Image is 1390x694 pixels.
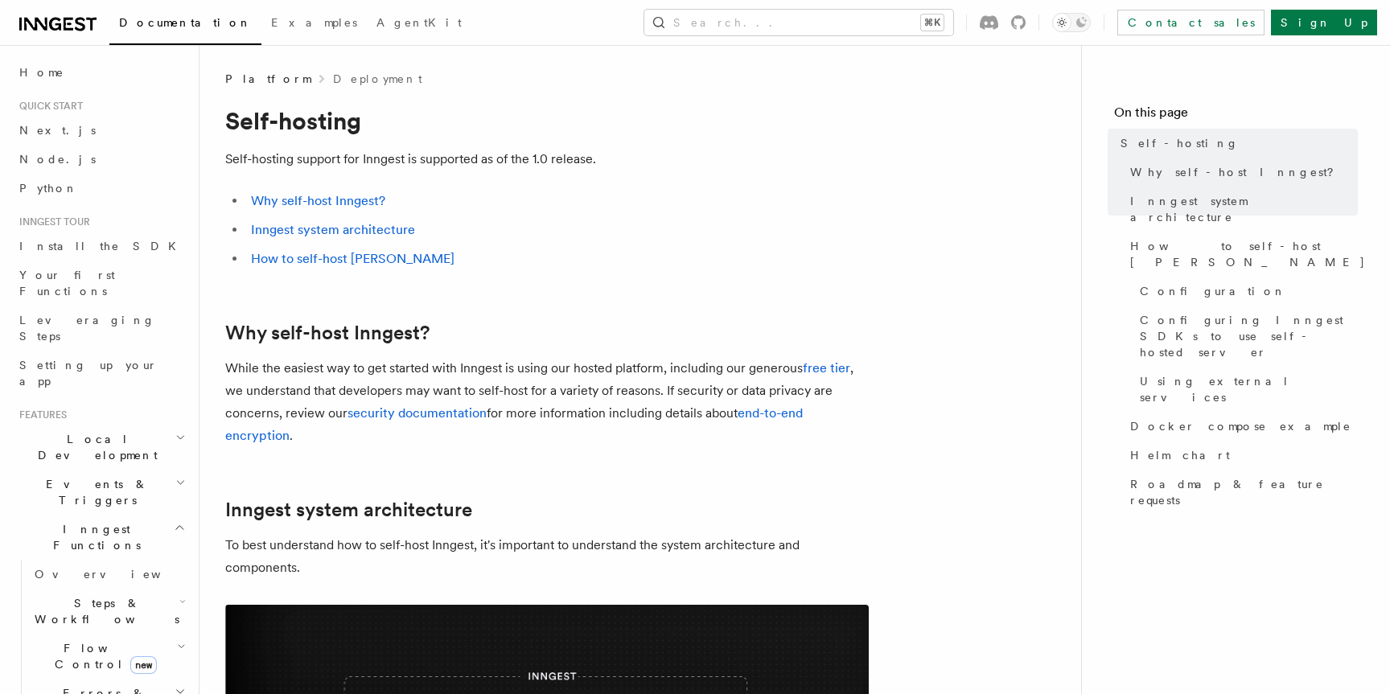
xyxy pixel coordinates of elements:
a: security documentation [347,405,487,421]
a: Overview [28,560,189,589]
button: Search...⌘K [644,10,953,35]
a: Using external services [1133,367,1358,412]
a: Inngest system architecture [1124,187,1358,232]
a: Why self-host Inngest? [1124,158,1358,187]
a: How to self-host [PERSON_NAME] [1124,232,1358,277]
button: Steps & Workflows [28,589,189,634]
span: Inngest Functions [13,521,174,553]
a: Why self-host Inngest? [251,193,385,208]
a: Next.js [13,116,189,145]
span: Configuration [1140,283,1286,299]
span: Inngest system architecture [1130,193,1358,225]
span: Platform [225,71,310,87]
a: Node.js [13,145,189,174]
span: Helm chart [1130,447,1230,463]
span: Why self-host Inngest? [1130,164,1345,180]
span: Home [19,64,64,80]
kbd: ⌘K [921,14,944,31]
span: Leveraging Steps [19,314,155,343]
button: Flow Controlnew [28,634,189,679]
span: Overview [35,568,200,581]
a: Configuring Inngest SDKs to use self-hosted server [1133,306,1358,367]
span: Features [13,409,67,421]
button: Local Development [13,425,189,470]
button: Toggle dark mode [1052,13,1091,32]
span: Steps & Workflows [28,595,179,627]
a: Home [13,58,189,87]
a: How to self-host [PERSON_NAME] [251,251,454,266]
span: Setting up your app [19,359,158,388]
a: Examples [261,5,367,43]
span: Your first Functions [19,269,115,298]
a: free tier [803,360,850,376]
span: Using external services [1140,373,1358,405]
span: Configuring Inngest SDKs to use self-hosted server [1140,312,1358,360]
span: new [130,656,157,674]
a: Why self-host Inngest? [225,322,430,344]
a: Helm chart [1124,441,1358,470]
a: Python [13,174,189,203]
a: Install the SDK [13,232,189,261]
a: Your first Functions [13,261,189,306]
span: Docker compose example [1130,418,1351,434]
p: Self-hosting support for Inngest is supported as of the 1.0 release. [225,148,869,170]
span: Examples [271,16,357,29]
a: Roadmap & feature requests [1124,470,1358,515]
h4: On this page [1114,103,1358,129]
span: Node.js [19,153,96,166]
a: Documentation [109,5,261,45]
p: To best understand how to self-host Inngest, it's important to understand the system architecture... [225,534,869,579]
h1: Self-hosting [225,106,869,135]
a: Docker compose example [1124,412,1358,441]
span: AgentKit [376,16,462,29]
span: How to self-host [PERSON_NAME] [1130,238,1366,270]
span: Install the SDK [19,240,186,253]
a: Setting up your app [13,351,189,396]
span: Events & Triggers [13,476,175,508]
button: Events & Triggers [13,470,189,515]
span: Roadmap & feature requests [1130,476,1358,508]
span: Python [19,182,78,195]
a: Contact sales [1117,10,1265,35]
span: Inngest tour [13,216,90,228]
a: Self-hosting [1114,129,1358,158]
a: Deployment [333,71,422,87]
a: Leveraging Steps [13,306,189,351]
a: Sign Up [1271,10,1377,35]
p: While the easiest way to get started with Inngest is using our hosted platform, including our gen... [225,357,869,447]
a: Inngest system architecture [225,499,472,521]
span: Quick start [13,100,83,113]
span: Local Development [13,431,175,463]
a: Inngest system architecture [251,222,415,237]
span: Self-hosting [1121,135,1239,151]
button: Inngest Functions [13,515,189,560]
span: Next.js [19,124,96,137]
a: Configuration [1133,277,1358,306]
span: Documentation [119,16,252,29]
a: AgentKit [367,5,471,43]
span: Flow Control [28,640,177,672]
